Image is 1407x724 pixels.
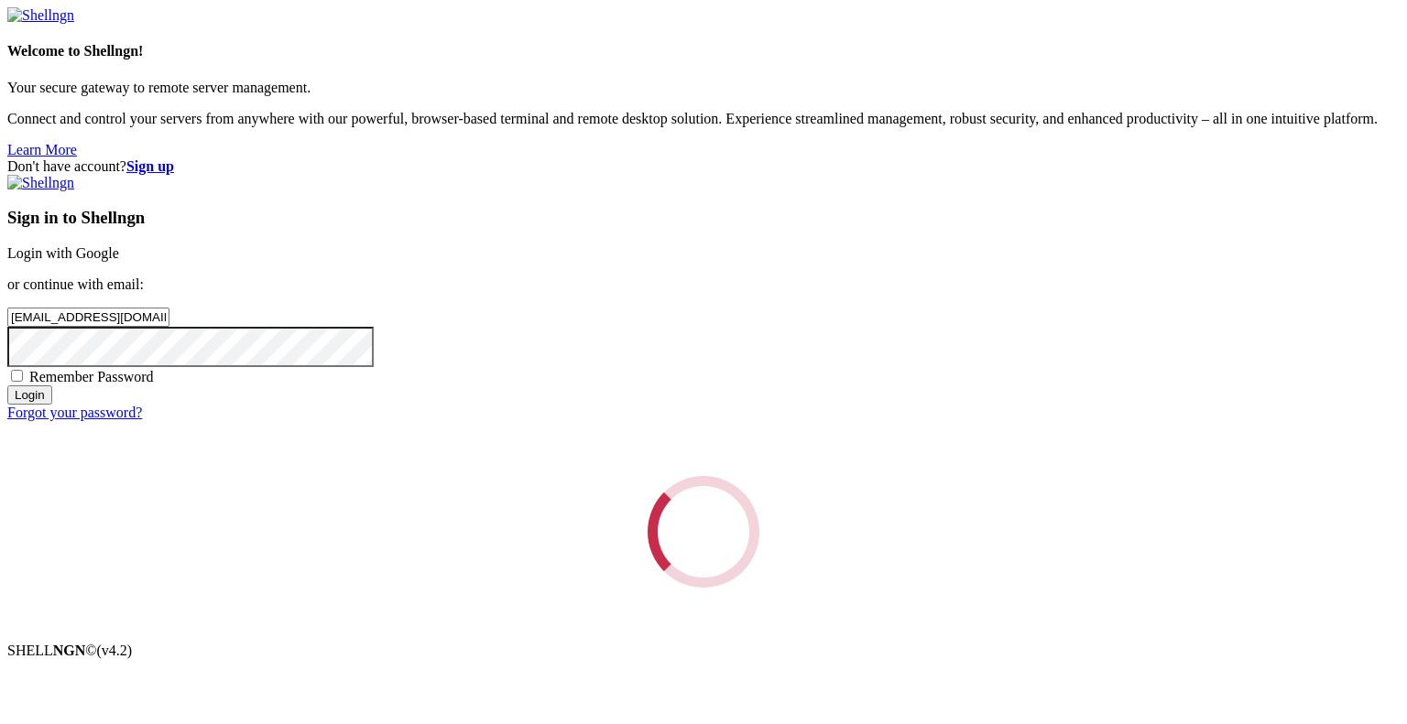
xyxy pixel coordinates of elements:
div: Loading... [627,456,780,609]
p: Connect and control your servers from anywhere with our powerful, browser-based terminal and remo... [7,111,1400,127]
span: Remember Password [29,369,154,384]
input: Login [7,385,52,405]
span: 4.2.0 [97,643,133,658]
input: Remember Password [11,370,23,382]
h4: Welcome to Shellngn! [7,43,1400,59]
a: Forgot your password? [7,405,142,420]
div: Don't have account? [7,158,1400,175]
p: Your secure gateway to remote server management. [7,80,1400,96]
a: Sign up [126,158,174,174]
img: Shellngn [7,7,74,24]
img: Shellngn [7,175,74,191]
span: SHELL © [7,643,132,658]
a: Login with Google [7,245,119,261]
b: NGN [53,643,86,658]
input: Email address [7,308,169,327]
h3: Sign in to Shellngn [7,208,1400,228]
a: Learn More [7,142,77,157]
p: or continue with email: [7,276,1400,293]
